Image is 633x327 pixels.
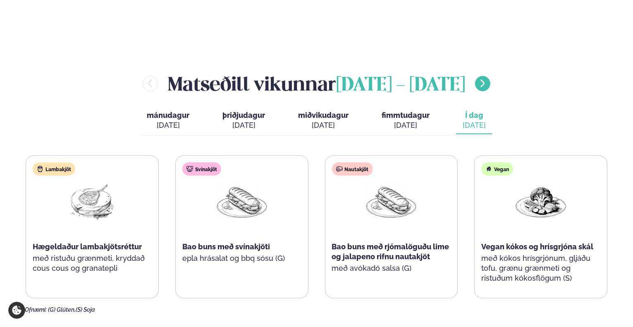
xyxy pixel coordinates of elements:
[332,242,449,261] span: Bao buns með rjómalöguðu lime og jalapeno rifnu nautakjöt
[140,107,196,134] button: mánudagur [DATE]
[336,76,465,95] span: [DATE] - [DATE]
[147,120,189,130] div: [DATE]
[332,162,373,176] div: Nautakjöt
[147,111,189,119] span: mánudagur
[182,253,301,263] p: epla hrásalat og bbq sósu (G)
[514,182,567,221] img: Vegan.png
[485,166,492,172] img: Vegan.svg
[475,76,490,91] button: menu-btn-right
[298,111,349,119] span: miðvikudagur
[222,111,265,119] span: þriðjudagur
[33,253,152,273] p: með ristuðu grænmeti, kryddað cous cous og granatepli
[33,162,75,176] div: Lambakjöt
[48,306,76,313] span: (G) Glúten,
[375,107,436,134] button: fimmtudagur [DATE]
[463,110,486,120] span: Í dag
[291,107,355,134] button: miðvikudagur [DATE]
[216,107,272,134] button: þriðjudagur [DATE]
[66,182,119,220] img: Lamb-Meat.png
[298,120,349,130] div: [DATE]
[382,120,430,130] div: [DATE]
[481,242,593,251] span: Vegan kókos og hrísgrjóna skál
[336,166,343,172] img: beef.svg
[222,120,265,130] div: [DATE]
[182,162,221,176] div: Svínakjöt
[8,302,25,319] a: Cookie settings
[215,182,268,221] img: Panini.png
[37,166,43,172] img: Lamb.svg
[481,162,513,176] div: Vegan
[182,242,270,251] span: Bao buns með svínakjöti
[76,306,95,313] span: (S) Soja
[168,70,465,97] h2: Matseðill vikunnar
[382,111,430,119] span: fimmtudagur
[25,306,47,313] span: Ofnæmi:
[365,182,418,221] img: Panini.png
[332,263,451,273] p: með avókadó salsa (G)
[463,120,486,130] div: [DATE]
[481,253,600,283] p: með kókos hrísgrjónum, gljáðu tofu, grænu grænmeti og ristuðum kókosflögum (S)
[33,242,142,251] span: Hægeldaður lambakjötsréttur
[456,107,492,134] button: Í dag [DATE]
[143,76,158,91] button: menu-btn-left
[186,166,193,172] img: pork.svg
